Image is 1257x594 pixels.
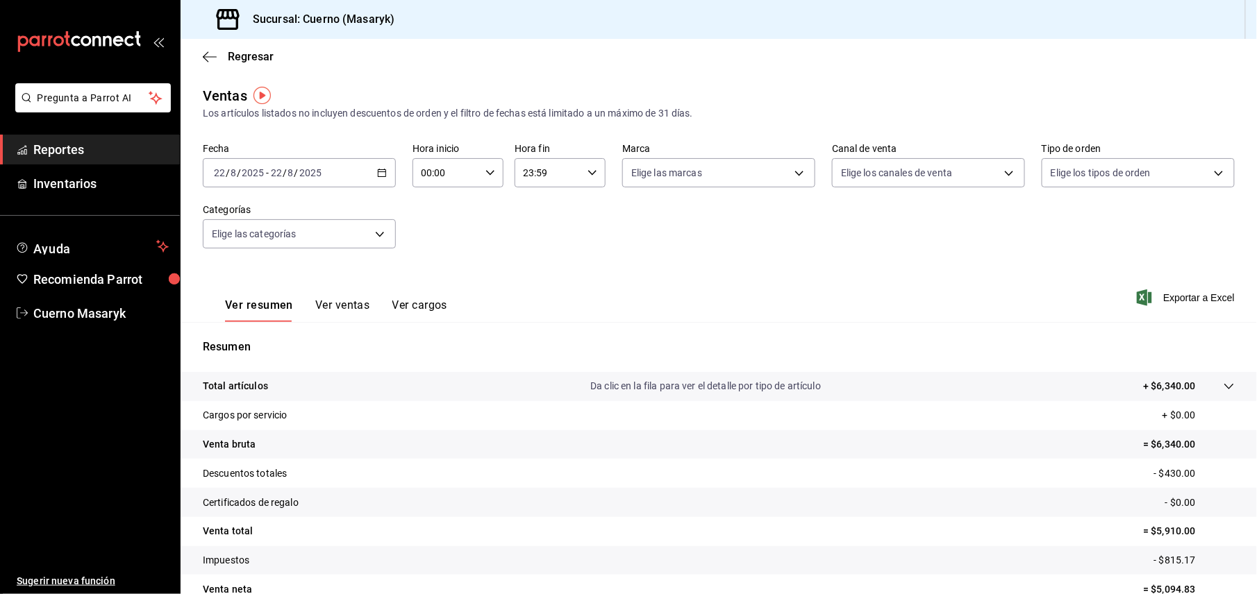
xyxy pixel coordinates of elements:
span: Cuerno Masaryk [33,304,169,323]
input: -- [270,167,283,178]
h3: Sucursal: Cuerno (Masaryk) [242,11,394,28]
span: Regresar [228,50,274,63]
span: / [237,167,241,178]
a: Pregunta a Parrot AI [10,101,171,115]
button: Pregunta a Parrot AI [15,83,171,112]
p: - $430.00 [1154,466,1235,481]
p: Venta bruta [203,437,256,452]
label: Hora fin [515,144,606,154]
button: Ver ventas [315,298,370,322]
span: Recomienda Parrot [33,270,169,289]
input: ---- [299,167,322,178]
label: Tipo de orden [1042,144,1235,154]
span: Sugerir nueva función [17,574,169,588]
div: Ventas [203,85,247,106]
p: - $0.00 [1165,495,1235,510]
div: navigation tabs [225,298,447,322]
div: Los artículos listados no incluyen descuentos de orden y el filtro de fechas está limitado a un m... [203,106,1235,121]
p: = $5,910.00 [1144,524,1235,538]
p: = $6,340.00 [1144,437,1235,452]
button: Ver resumen [225,298,293,322]
button: Exportar a Excel [1140,289,1235,306]
p: Venta total [203,524,253,538]
p: Cargos por servicio [203,408,288,423]
span: Elige los tipos de orden [1051,166,1151,180]
input: -- [288,167,294,178]
button: Regresar [203,50,274,63]
label: Categorías [203,205,396,215]
button: Ver cargos [392,298,448,322]
label: Fecha [203,144,396,154]
span: Inventarios [33,174,169,193]
input: -- [230,167,237,178]
p: Total artículos [203,379,268,393]
p: + $0.00 [1163,408,1235,423]
p: Resumen [203,339,1235,355]
label: Hora inicio [413,144,503,154]
span: Ayuda [33,238,151,255]
span: / [283,167,287,178]
p: Impuestos [203,553,249,568]
span: / [294,167,299,178]
span: - [266,167,269,178]
button: open_drawer_menu [153,36,164,47]
span: Elige los canales de venta [841,166,952,180]
span: Elige las marcas [631,166,702,180]
p: Certificados de regalo [203,495,299,510]
span: Pregunta a Parrot AI [38,91,149,105]
input: -- [213,167,226,178]
span: Reportes [33,140,169,159]
label: Marca [622,144,815,154]
label: Canal de venta [832,144,1025,154]
p: - $815.17 [1154,553,1235,568]
img: Tooltip marker [253,87,271,104]
p: + $6,340.00 [1144,379,1196,393]
p: Descuentos totales [203,466,287,481]
input: ---- [241,167,265,178]
span: Elige las categorías [212,227,297,241]
p: Da clic en la fila para ver el detalle por tipo de artículo [590,379,821,393]
span: / [226,167,230,178]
